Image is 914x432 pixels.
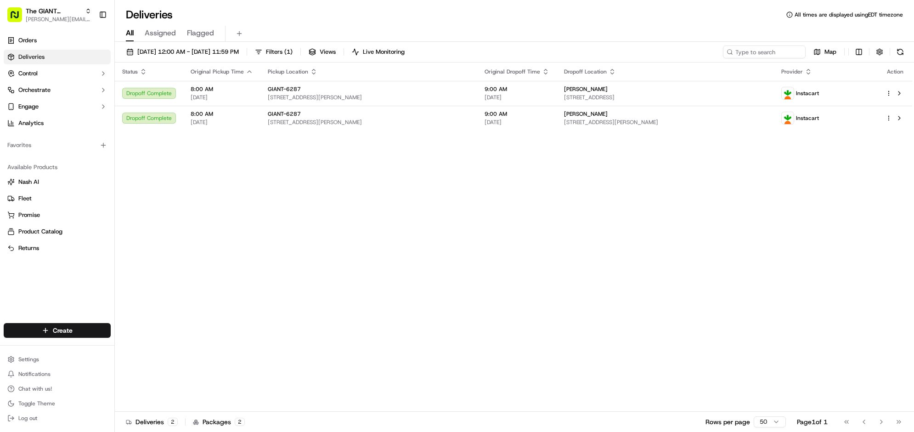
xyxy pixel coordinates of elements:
[7,211,107,219] a: Promise
[824,48,836,56] span: Map
[191,94,253,101] span: [DATE]
[18,69,38,78] span: Control
[18,385,52,392] span: Chat with us!
[485,119,549,126] span: [DATE]
[485,85,549,93] span: 9:00 AM
[26,6,81,16] button: The GIANT Company
[485,110,549,118] span: 9:00 AM
[268,119,470,126] span: [STREET_ADDRESS][PERSON_NAME]
[4,66,111,81] button: Control
[191,110,253,118] span: 8:00 AM
[4,368,111,381] button: Notifications
[7,227,107,236] a: Product Catalog
[4,224,111,239] button: Product Catalog
[268,110,301,118] span: GIANT-6287
[266,48,293,56] span: Filters
[191,68,244,75] span: Original Pickup Time
[4,99,111,114] button: Engage
[9,118,167,133] p: Welcome 👋
[6,211,74,227] a: 📗Knowledge Base
[564,68,607,75] span: Dropoff Location
[18,370,51,378] span: Notifications
[18,215,70,224] span: Knowledge Base
[9,91,28,109] img: Nash
[7,244,107,252] a: Returns
[91,237,111,244] span: Pylon
[782,87,794,99] img: profile_instacart_ahold_partner.png
[145,28,176,39] span: Assigned
[18,244,39,252] span: Returns
[156,172,167,183] button: Start new chat
[4,382,111,395] button: Chat with us!
[18,400,55,407] span: Toggle Theme
[31,169,151,178] div: Start new chat
[305,45,340,58] button: Views
[4,353,111,366] button: Settings
[18,119,44,127] span: Analytics
[126,417,178,426] div: Deliveries
[126,7,173,22] h1: Deliveries
[4,4,95,26] button: The GIANT Company[PERSON_NAME][EMAIL_ADDRESS][DOMAIN_NAME]
[4,50,111,64] a: Deliveries
[18,86,51,94] span: Orchestrate
[564,85,608,93] span: [PERSON_NAME]
[18,178,39,186] span: Nash AI
[4,241,111,256] button: Returns
[782,112,794,124] img: profile_instacart_ahold_partner.png
[284,48,293,56] span: ( 1 )
[18,36,37,45] span: Orders
[18,415,37,422] span: Log out
[122,68,138,75] span: Status
[18,227,62,236] span: Product Catalog
[4,323,111,338] button: Create
[348,45,409,58] button: Live Monitoring
[4,138,111,153] div: Favorites
[9,169,26,186] img: 1736555255976-a54dd68f-1ca7-489b-9aae-adbdc363a1c4
[886,68,905,75] div: Action
[781,68,803,75] span: Provider
[18,102,39,111] span: Engage
[251,45,297,58] button: Filters(1)
[4,397,111,410] button: Toggle Theme
[705,417,750,426] p: Rows per page
[564,110,608,118] span: [PERSON_NAME]
[485,94,549,101] span: [DATE]
[235,418,245,426] div: 2
[723,45,806,58] input: Type to search
[7,178,107,186] a: Nash AI
[191,85,253,93] span: 8:00 AM
[795,11,903,18] span: All times are displayed using EDT timezone
[4,83,111,97] button: Orchestrate
[9,216,17,223] div: 📗
[193,417,245,426] div: Packages
[796,90,819,97] span: Instacart
[18,356,39,363] span: Settings
[268,68,308,75] span: Pickup Location
[18,53,45,61] span: Deliveries
[4,208,111,222] button: Promise
[4,175,111,189] button: Nash AI
[485,68,540,75] span: Original Dropoff Time
[4,412,111,425] button: Log out
[7,194,107,203] a: Fleet
[18,194,32,203] span: Fleet
[4,160,111,175] div: Available Products
[187,28,214,39] span: Flagged
[65,237,111,244] a: Powered byPylon
[4,116,111,131] a: Analytics
[53,326,73,335] span: Create
[894,45,907,58] button: Refresh
[796,114,819,122] span: Instacart
[26,16,91,23] button: [PERSON_NAME][EMAIL_ADDRESS][DOMAIN_NAME]
[4,191,111,206] button: Fleet
[797,417,828,426] div: Page 1 of 1
[268,94,470,101] span: [STREET_ADDRESS][PERSON_NAME]
[564,119,766,126] span: [STREET_ADDRESS][PERSON_NAME]
[564,94,766,101] span: [STREET_ADDRESS]
[18,211,40,219] span: Promise
[137,48,239,56] span: [DATE] 12:00 AM - [DATE] 11:59 PM
[268,85,301,93] span: GIANT-6287
[31,178,116,186] div: We're available if you need us!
